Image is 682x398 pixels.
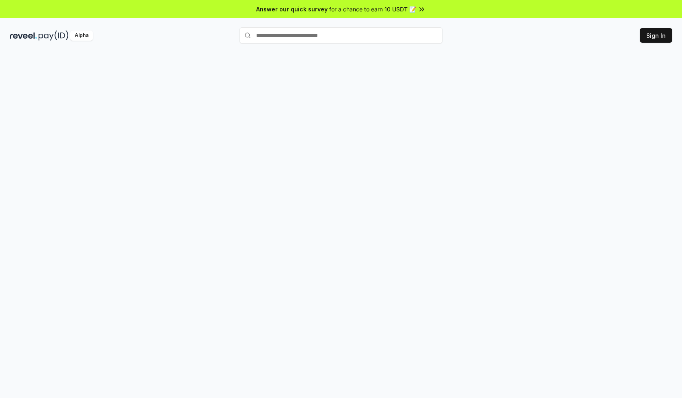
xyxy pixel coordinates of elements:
[640,28,672,43] button: Sign In
[10,30,37,41] img: reveel_dark
[256,5,328,13] span: Answer our quick survey
[39,30,69,41] img: pay_id
[329,5,416,13] span: for a chance to earn 10 USDT 📝
[70,30,93,41] div: Alpha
